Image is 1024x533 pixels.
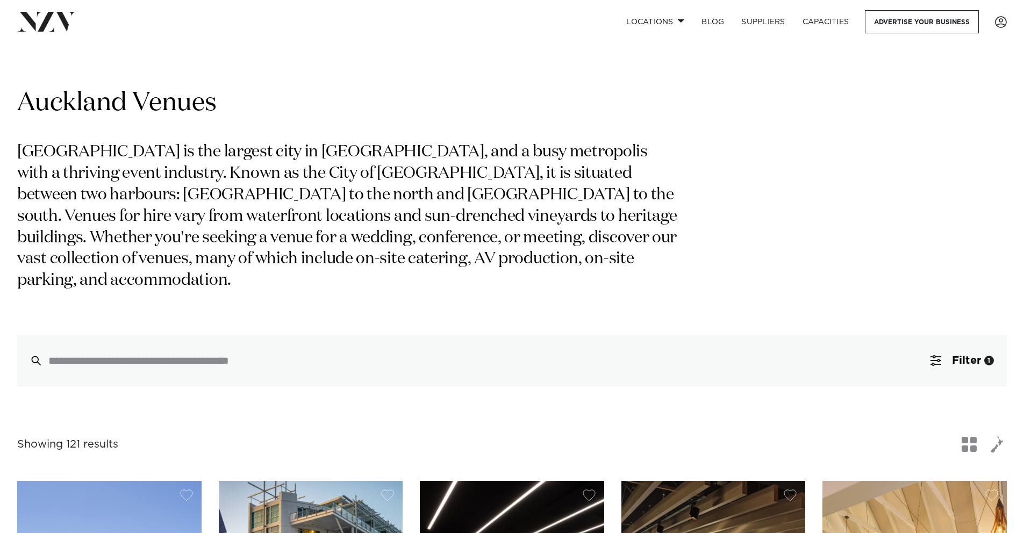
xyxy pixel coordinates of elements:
a: Advertise your business [865,10,979,33]
a: Capacities [794,10,858,33]
a: Locations [618,10,693,33]
button: Filter1 [918,335,1007,386]
span: Filter [952,355,981,366]
div: 1 [984,356,994,365]
a: BLOG [693,10,733,33]
p: [GEOGRAPHIC_DATA] is the largest city in [GEOGRAPHIC_DATA], and a busy metropolis with a thriving... [17,142,682,292]
div: Showing 121 results [17,436,118,453]
img: nzv-logo.png [17,12,76,31]
a: SUPPLIERS [733,10,793,33]
h1: Auckland Venues [17,87,1007,120]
